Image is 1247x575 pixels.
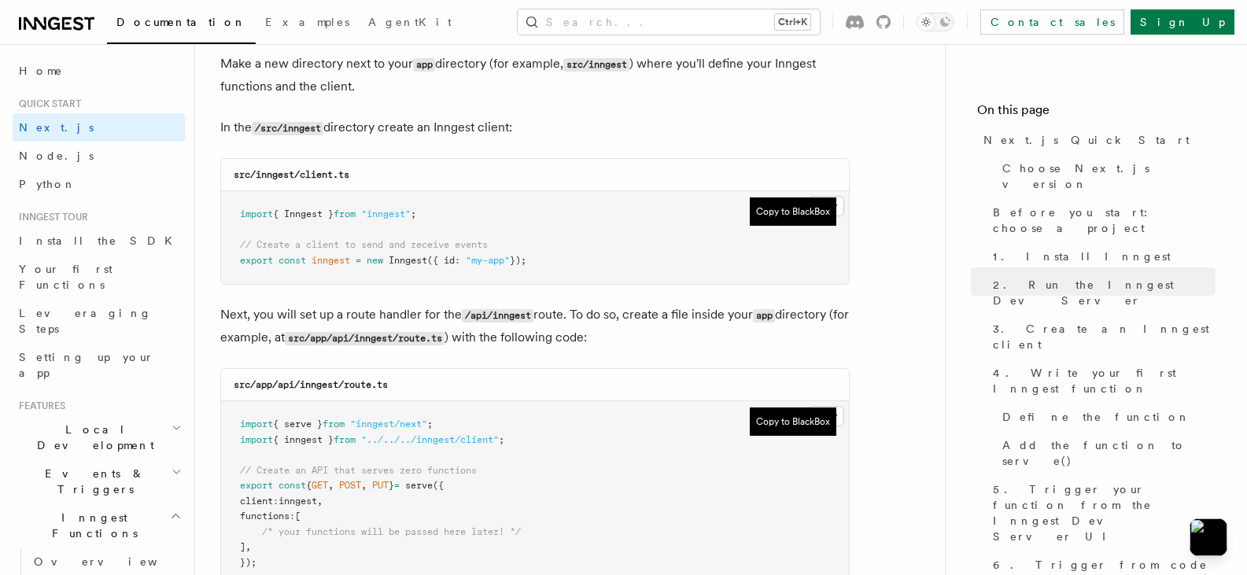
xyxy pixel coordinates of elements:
[753,309,775,323] code: app
[977,126,1216,154] a: Next.js Quick Start
[306,480,312,491] span: {
[240,465,477,476] span: // Create an API that serves zero functions
[13,211,88,223] span: Inngest tour
[273,434,334,445] span: { inngest }
[987,359,1216,403] a: 4. Write your first Inngest function
[411,208,416,219] span: ;
[466,255,510,266] span: "my-app"
[312,255,350,266] span: inngest
[977,101,1216,126] h4: On this page
[394,480,400,491] span: =
[273,208,334,219] span: { Inngest }
[13,255,185,299] a: Your first Functions
[987,242,1216,271] a: 1. Install Inngest
[993,481,1216,544] span: 5. Trigger your function from the Inngest Dev Server UI
[13,422,172,453] span: Local Development
[13,510,170,541] span: Inngest Functions
[405,480,433,491] span: serve
[279,255,306,266] span: const
[34,555,196,568] span: Overview
[295,510,301,522] span: [
[19,149,94,162] span: Node.js
[361,480,367,491] span: ,
[220,116,850,139] p: In the directory create an Inngest client:
[367,255,383,266] span: new
[262,526,521,537] span: /* your functions will be passed here later! */
[361,434,499,445] span: "../../../inngest/client"
[563,58,629,72] code: src/inngest
[987,315,1216,359] a: 3. Create an Inngest client
[510,255,526,266] span: });
[993,277,1216,308] span: 2. Run the Inngest Dev Server
[19,178,76,190] span: Python
[290,510,295,522] span: :
[279,480,306,491] span: const
[240,541,245,552] span: ]
[13,459,185,503] button: Events & Triggers
[220,53,850,98] p: Make a new directory next to your directory (for example, ) where you'll define your Inngest func...
[368,16,452,28] span: AgentKit
[1002,160,1216,192] span: Choose Next.js version
[13,503,185,547] button: Inngest Functions
[433,480,444,491] span: ({
[312,480,328,491] span: GET
[427,418,433,429] span: ;
[19,234,182,247] span: Install the SDK
[279,496,317,507] span: inngest
[1002,409,1190,425] span: Define the function
[13,343,185,387] a: Setting up your app
[240,255,273,266] span: export
[993,249,1171,264] span: 1. Install Inngest
[328,480,334,491] span: ,
[13,170,185,198] a: Python
[240,239,488,250] span: // Create a client to send and receive events
[107,5,256,44] a: Documentation
[13,400,65,412] span: Features
[775,14,810,30] kbd: Ctrl+K
[19,63,63,79] span: Home
[356,255,361,266] span: =
[13,466,172,497] span: Events & Triggers
[234,169,349,180] code: src/inngest/client.ts
[987,198,1216,242] a: Before you start: choose a project
[750,197,836,226] button: Copy to BlackBox
[462,309,533,323] code: /api/inngest
[996,154,1216,198] a: Choose Next.js version
[273,496,279,507] span: :
[455,255,460,266] span: :
[993,205,1216,236] span: Before you start: choose a project
[917,13,954,31] button: Toggle dark mode
[413,58,435,72] code: app
[240,557,256,568] span: });
[13,415,185,459] button: Local Development
[993,321,1216,352] span: 3. Create an Inngest client
[987,271,1216,315] a: 2. Run the Inngest Dev Server
[273,418,323,429] span: { serve }
[361,208,411,219] span: "inngest"
[220,304,850,349] p: Next, you will set up a route handler for the route. To do so, create a file inside your director...
[19,351,154,379] span: Setting up your app
[996,431,1216,475] a: Add the function to serve()
[372,480,389,491] span: PUT
[240,208,273,219] span: import
[1002,437,1216,469] span: Add the function to serve()
[116,16,246,28] span: Documentation
[256,5,359,42] a: Examples
[13,113,185,142] a: Next.js
[13,57,185,85] a: Home
[317,496,323,507] span: ,
[1131,9,1234,35] a: Sign Up
[13,299,185,343] a: Leveraging Steps
[240,418,273,429] span: import
[285,332,445,345] code: src/app/api/inngest/route.ts
[389,255,427,266] span: Inngest
[240,496,273,507] span: client
[334,434,356,445] span: from
[265,16,349,28] span: Examples
[19,263,113,291] span: Your first Functions
[240,480,273,491] span: export
[234,379,388,390] code: src/app/api/inngest/route.ts
[359,5,461,42] a: AgentKit
[13,227,185,255] a: Install the SDK
[993,365,1216,396] span: 4. Write your first Inngest function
